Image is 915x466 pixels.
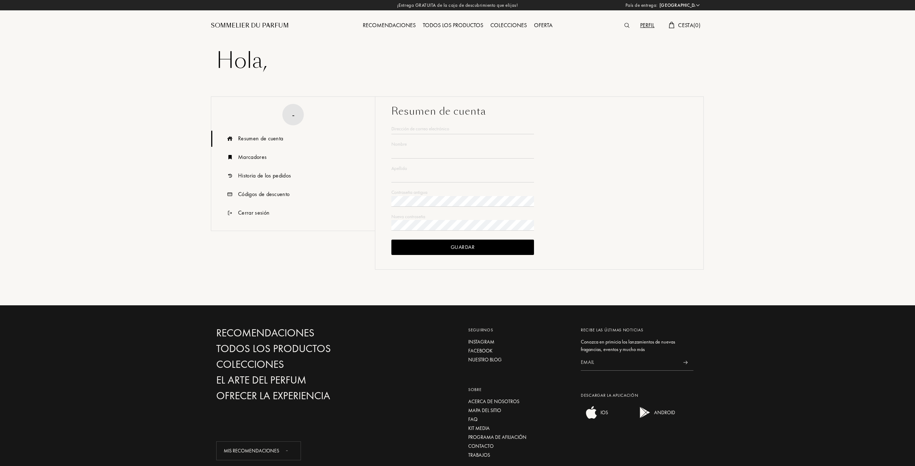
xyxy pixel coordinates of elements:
[652,405,675,420] div: ANDROID
[216,390,370,402] a: Ofrecer la experiencia
[283,443,298,457] div: animation
[468,434,570,441] a: Programa de afiliación
[292,109,295,121] div: -
[581,415,608,421] a: ios appIOS
[238,209,269,217] div: Cerrar sesión
[468,416,570,423] a: FAQ
[468,356,570,364] a: Nuestro blog
[669,22,674,28] img: cart.svg
[216,342,370,355] a: Todos los productos
[468,398,570,405] a: Acerca de nosotros
[468,425,570,432] a: Kit media
[468,386,570,393] div: Sobre
[391,165,534,172] div: Apellido
[238,190,290,199] div: Códigos de descuento
[581,355,677,371] input: Email
[238,134,283,143] div: Resumen de cuenta
[683,361,688,364] img: news_send.svg
[584,405,599,420] img: ios app
[216,327,370,339] a: Recomendaciones
[216,358,370,371] a: Colecciones
[226,186,234,202] img: icn_code.svg
[634,415,675,421] a: android appANDROID
[599,405,608,420] div: IOS
[419,21,487,30] div: Todos los productos
[638,405,652,420] img: android app
[581,338,693,353] div: Conozca en primicia los lanzamientos de nuevas fragancias, eventos y mucho más
[391,189,534,196] div: Contraseña antigua
[637,21,658,30] div: Perfil
[216,441,301,460] div: Mis recomendaciones
[391,104,687,119] div: Resumen de cuenta
[530,21,556,30] div: Oferta
[487,21,530,30] div: Colecciones
[359,21,419,30] div: Recomendaciones
[216,374,370,386] a: El arte del perfum
[625,2,658,9] span: País de entrega:
[530,21,556,29] a: Oferta
[468,327,570,333] div: Seguirnos
[468,451,570,459] a: Trabajos
[624,23,629,28] img: search_icn.svg
[487,21,530,29] a: Colecciones
[238,171,291,180] div: Historia de los pedidos
[226,205,234,221] img: icn_logout.svg
[419,21,487,29] a: Todos los productos
[468,347,570,355] a: Facebook
[391,240,534,255] div: Guardar
[678,21,701,29] span: Cesta ( 0 )
[226,168,234,184] img: icn_history.svg
[468,407,570,414] a: Mapa del sitio
[468,442,570,450] a: Contacto
[391,125,534,132] div: Dirección de correo electrónico
[637,21,658,29] a: Perfil
[359,21,419,29] a: Recomendaciones
[391,141,534,148] div: Nombre
[211,21,289,30] a: Sommelier du Parfum
[226,149,234,165] img: icn_book.svg
[581,327,693,333] div: Recibe las últimas noticias
[581,392,693,399] div: Descargar la aplicación
[391,213,534,220] div: Nueva contraseña
[226,131,234,147] img: icn_overview.svg
[216,46,699,75] div: Hola ,
[468,338,570,346] a: Instagram
[238,153,267,161] div: Marcadores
